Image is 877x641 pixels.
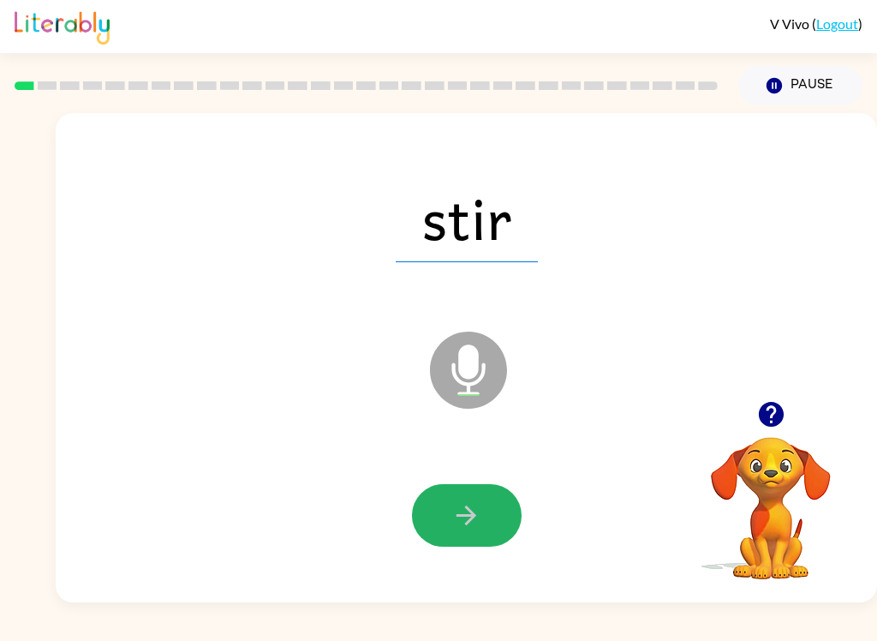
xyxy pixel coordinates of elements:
[738,66,862,105] button: Pause
[770,15,812,32] span: V Vivo
[770,15,862,32] div: ( )
[396,173,538,262] span: stir
[685,410,856,582] video: Your browser must support playing .mp4 files to use Literably. Please try using another browser.
[15,7,110,45] img: Literably
[816,15,858,32] a: Logout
